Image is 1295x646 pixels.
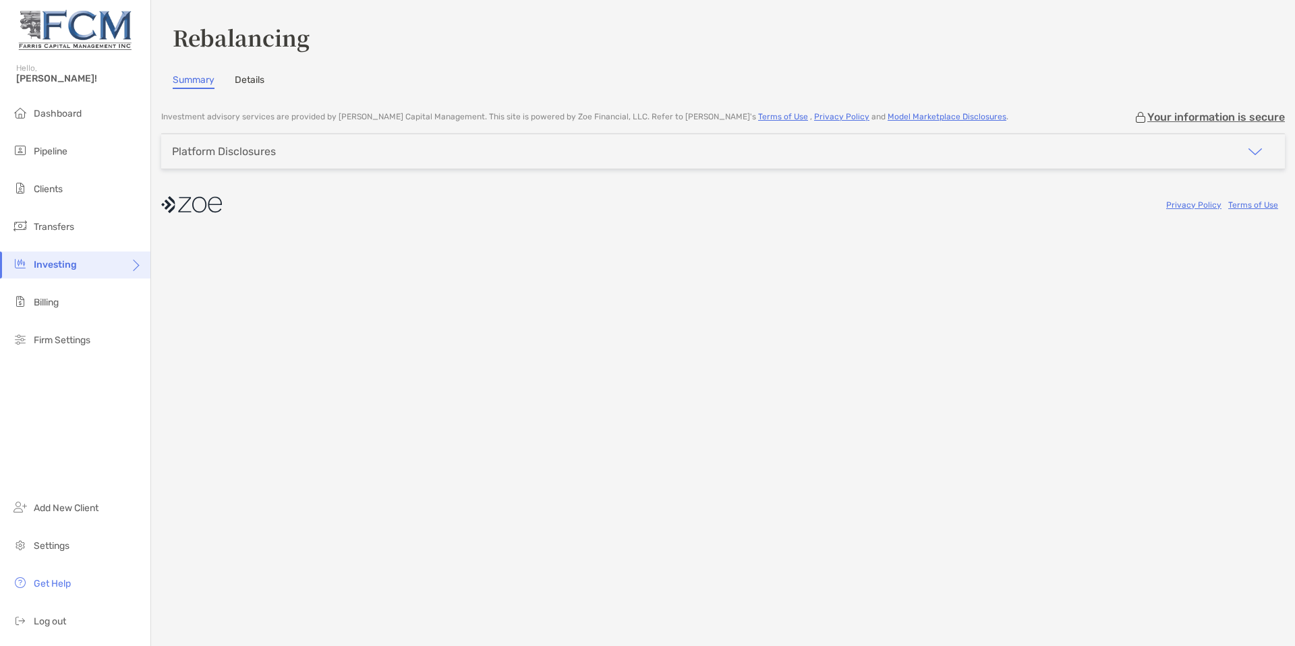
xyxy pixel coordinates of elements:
[34,183,63,195] span: Clients
[34,146,67,157] span: Pipeline
[34,578,71,589] span: Get Help
[1247,144,1263,160] img: icon arrow
[12,612,28,628] img: logout icon
[12,331,28,347] img: firm-settings icon
[1166,200,1221,210] a: Privacy Policy
[12,180,28,196] img: clients icon
[16,5,134,54] img: Zoe Logo
[1228,200,1278,210] a: Terms of Use
[16,73,142,84] span: [PERSON_NAME]!
[12,218,28,234] img: transfers icon
[161,112,1008,122] p: Investment advisory services are provided by [PERSON_NAME] Capital Management . This site is powe...
[814,112,869,121] a: Privacy Policy
[1147,111,1285,123] p: Your information is secure
[34,221,74,233] span: Transfers
[12,499,28,515] img: add_new_client icon
[12,293,28,310] img: billing icon
[12,575,28,591] img: get-help icon
[12,256,28,272] img: investing icon
[758,112,808,121] a: Terms of Use
[34,108,82,119] span: Dashboard
[235,74,264,89] a: Details
[34,259,77,270] span: Investing
[34,297,59,308] span: Billing
[34,334,90,346] span: Firm Settings
[34,540,69,552] span: Settings
[161,189,222,220] img: company logo
[888,112,1006,121] a: Model Marketplace Disclosures
[172,145,276,158] div: Platform Disclosures
[173,74,214,89] a: Summary
[12,105,28,121] img: dashboard icon
[34,616,66,627] span: Log out
[12,537,28,553] img: settings icon
[173,22,1273,53] h3: Rebalancing
[34,502,98,514] span: Add New Client
[12,142,28,158] img: pipeline icon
